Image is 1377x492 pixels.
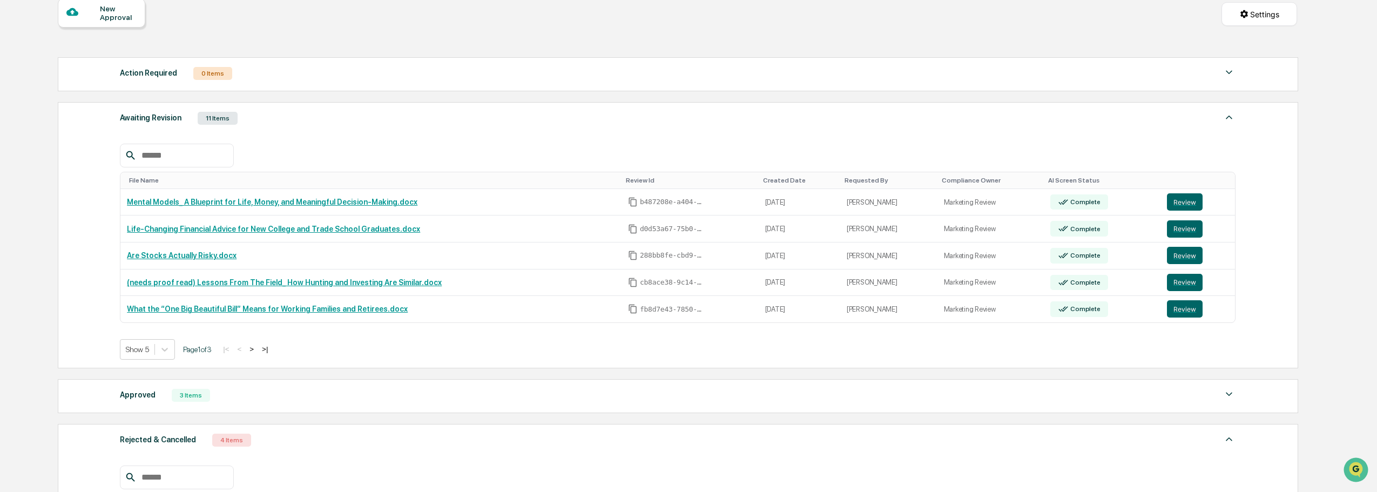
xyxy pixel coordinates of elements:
[234,345,245,354] button: <
[107,183,131,191] span: Pylon
[840,269,937,296] td: [PERSON_NAME]
[183,345,212,354] span: Page 1 of 3
[127,305,408,313] a: What the “One Big Beautiful Bill” Means for Working Families and Retirees.docx
[626,177,754,184] div: Toggle SortBy
[1167,274,1203,291] button: Review
[1167,193,1228,211] a: Review
[628,251,638,260] span: Copy Id
[1167,220,1228,238] a: Review
[759,215,840,242] td: [DATE]
[11,158,19,166] div: 🔎
[759,269,840,296] td: [DATE]
[193,67,232,80] div: 0 Items
[89,136,134,147] span: Attestations
[11,83,30,102] img: 1746055101610-c473b297-6a78-478c-a979-82029cc54cd1
[6,132,74,151] a: 🖐️Preclearance
[246,345,257,354] button: >
[120,66,177,80] div: Action Required
[22,136,70,147] span: Preclearance
[1167,247,1228,264] a: Review
[628,278,638,287] span: Copy Id
[184,86,197,99] button: Start new chat
[640,198,705,206] span: b487208e-a404-4863-be32-b92153d63407
[11,137,19,146] div: 🖐️
[1167,193,1203,211] button: Review
[1068,305,1100,313] div: Complete
[127,225,420,233] a: Life-Changing Financial Advice for New College and Trade School Graduates.docx
[1068,225,1100,233] div: Complete
[628,304,638,314] span: Copy Id
[1167,220,1203,238] button: Review
[1167,300,1203,318] button: Review
[759,296,840,322] td: [DATE]
[628,197,638,207] span: Copy Id
[1167,274,1228,291] a: Review
[1068,198,1100,206] div: Complete
[259,345,271,354] button: >|
[37,83,177,93] div: Start new chat
[1221,2,1297,26] button: Settings
[1223,66,1236,79] img: caret
[100,4,136,22] div: New Approval
[840,242,937,269] td: [PERSON_NAME]
[942,177,1039,184] div: Toggle SortBy
[1169,177,1231,184] div: Toggle SortBy
[76,183,131,191] a: Powered byPylon
[120,433,196,447] div: Rejected & Cancelled
[937,215,1044,242] td: Marketing Review
[1068,252,1100,259] div: Complete
[640,278,705,287] span: cb8ace38-9c14-4e75-94ed-eb31ca8d0ab6
[212,434,251,447] div: 4 Items
[220,345,232,354] button: |<
[840,296,937,322] td: [PERSON_NAME]
[120,111,181,125] div: Awaiting Revision
[6,152,72,172] a: 🔎Data Lookup
[937,296,1044,322] td: Marketing Review
[640,305,705,314] span: fb8d7e43-7850-4b4b-b55f-e0655b243cdb
[759,189,840,216] td: [DATE]
[172,389,210,402] div: 3 Items
[1223,433,1236,446] img: caret
[129,177,617,184] div: Toggle SortBy
[840,215,937,242] td: [PERSON_NAME]
[1048,177,1156,184] div: Toggle SortBy
[127,251,237,260] a: Are Stocks Actually Risky.docx
[628,224,638,234] span: Copy Id
[937,242,1044,269] td: Marketing Review
[1223,111,1236,124] img: caret
[937,269,1044,296] td: Marketing Review
[640,225,705,233] span: d0d53a67-75b0-4cde-b136-736f2a3855d6
[1342,456,1372,486] iframe: Open customer support
[78,137,87,146] div: 🗄️
[1068,279,1100,286] div: Complete
[1223,388,1236,401] img: caret
[198,112,238,125] div: 11 Items
[74,132,138,151] a: 🗄️Attestations
[127,278,442,287] a: (needs proof read) Lessons From The Field_ How Hunting and Investing Are Similar.docx
[127,198,417,206] a: Mental Models_ A Blueprint for Life, Money, and Meaningful Decision-Making.docx
[1167,300,1228,318] a: Review
[763,177,836,184] div: Toggle SortBy
[845,177,933,184] div: Toggle SortBy
[759,242,840,269] td: [DATE]
[640,251,705,260] span: 288bb8fe-cbd9-4373-bded-662066e44950
[11,23,197,40] p: How can we help?
[1167,247,1203,264] button: Review
[22,157,68,167] span: Data Lookup
[840,189,937,216] td: [PERSON_NAME]
[937,189,1044,216] td: Marketing Review
[37,93,137,102] div: We're available if you need us!
[120,388,156,402] div: Approved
